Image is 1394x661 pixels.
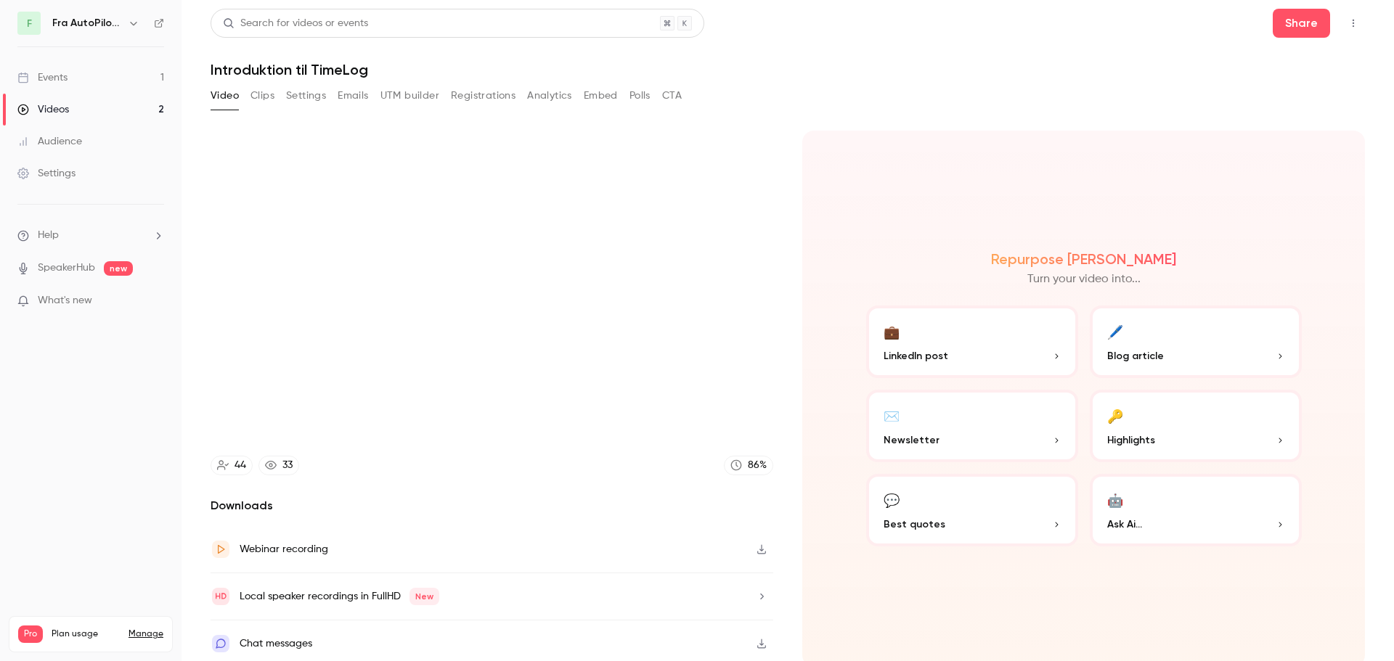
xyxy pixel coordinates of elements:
[884,320,900,342] div: 💼
[104,261,133,276] span: new
[211,84,239,107] button: Video
[17,134,82,149] div: Audience
[129,628,163,640] a: Manage
[629,84,651,107] button: Polls
[1107,320,1123,342] div: 🖊️
[282,458,293,473] div: 33
[1027,271,1141,288] p: Turn your video into...
[38,260,95,276] a: SpeakerHub
[866,390,1078,462] button: ✉️Newsletter
[724,456,773,475] a: 86%
[211,497,773,514] h2: Downloads
[27,16,32,31] span: F
[240,541,328,558] div: Webinar recording
[1107,404,1123,427] div: 🔑
[250,84,274,107] button: Clips
[884,517,945,532] span: Best quotes
[380,84,439,107] button: UTM builder
[991,250,1176,268] h2: Repurpose [PERSON_NAME]
[1090,305,1302,378] button: 🖊️Blog article
[223,16,368,31] div: Search for videos or events
[409,588,439,605] span: New
[235,458,246,473] div: 44
[1107,517,1142,532] span: Ask Ai...
[17,70,68,85] div: Events
[584,84,618,107] button: Embed
[258,456,299,475] a: 33
[240,588,439,605] div: Local speaker recordings in FullHD
[17,228,164,243] li: help-dropdown-opener
[286,84,326,107] button: Settings
[1107,348,1164,364] span: Blog article
[38,293,92,308] span: What's new
[866,305,1078,378] button: 💼LinkedIn post
[18,625,43,643] span: Pro
[211,61,1365,78] h1: Introduktion til TimeLog
[1273,9,1330,38] button: Share
[884,432,939,448] span: Newsletter
[1107,432,1155,448] span: Highlights
[52,628,120,640] span: Plan usage
[211,456,253,475] a: 44
[38,228,59,243] span: Help
[1107,488,1123,511] div: 🤖
[884,404,900,427] div: ✉️
[884,348,948,364] span: LinkedIn post
[1090,390,1302,462] button: 🔑Highlights
[451,84,515,107] button: Registrations
[17,166,76,181] div: Settings
[240,635,312,652] div: Chat messages
[1090,474,1302,546] button: 🤖Ask Ai...
[662,84,682,107] button: CTA
[338,84,368,107] button: Emails
[17,102,69,117] div: Videos
[748,458,767,473] div: 86 %
[1342,12,1365,35] button: Top Bar Actions
[866,474,1078,546] button: 💬Best quotes
[527,84,572,107] button: Analytics
[884,488,900,511] div: 💬
[52,16,122,30] h6: Fra AutoPilot til TimeLog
